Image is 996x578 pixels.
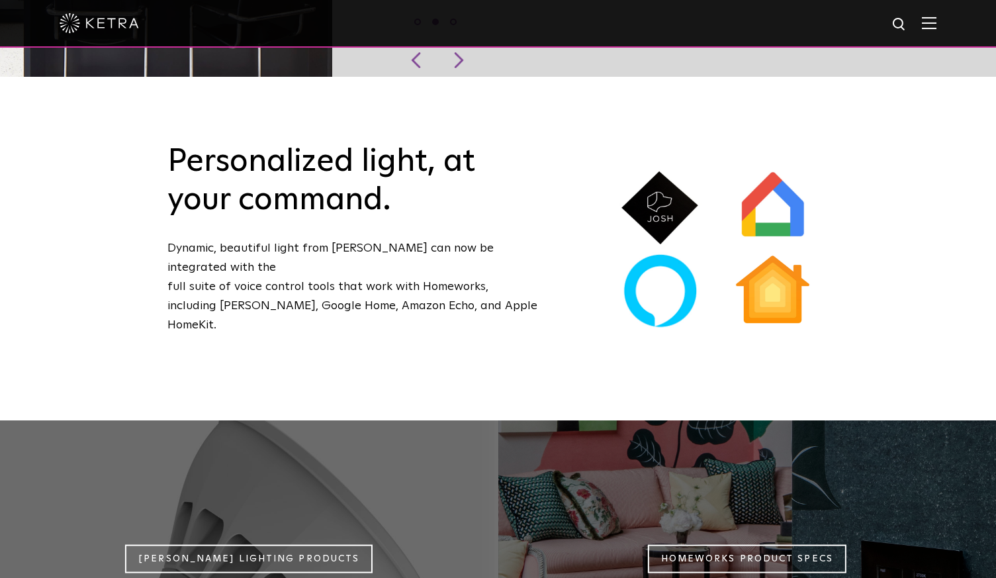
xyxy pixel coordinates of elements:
img: AppleHome@2x [731,250,814,333]
img: GoogleHomeApp@2x [730,164,816,250]
a: Homeworks Product Specs [648,545,846,573]
img: AmazonAlexa@2x [619,250,702,333]
p: Dynamic, beautiful light from [PERSON_NAME] can now be integrated with the full suite of voice co... [167,239,538,334]
img: search icon [891,17,908,33]
img: JoshAI@2x [619,166,702,249]
h2: Personalized light, at your command. [167,143,538,219]
img: ketra-logo-2019-white [60,13,139,33]
a: [PERSON_NAME] Lighting Products [125,545,373,573]
img: Hamburger%20Nav.svg [922,17,936,29]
